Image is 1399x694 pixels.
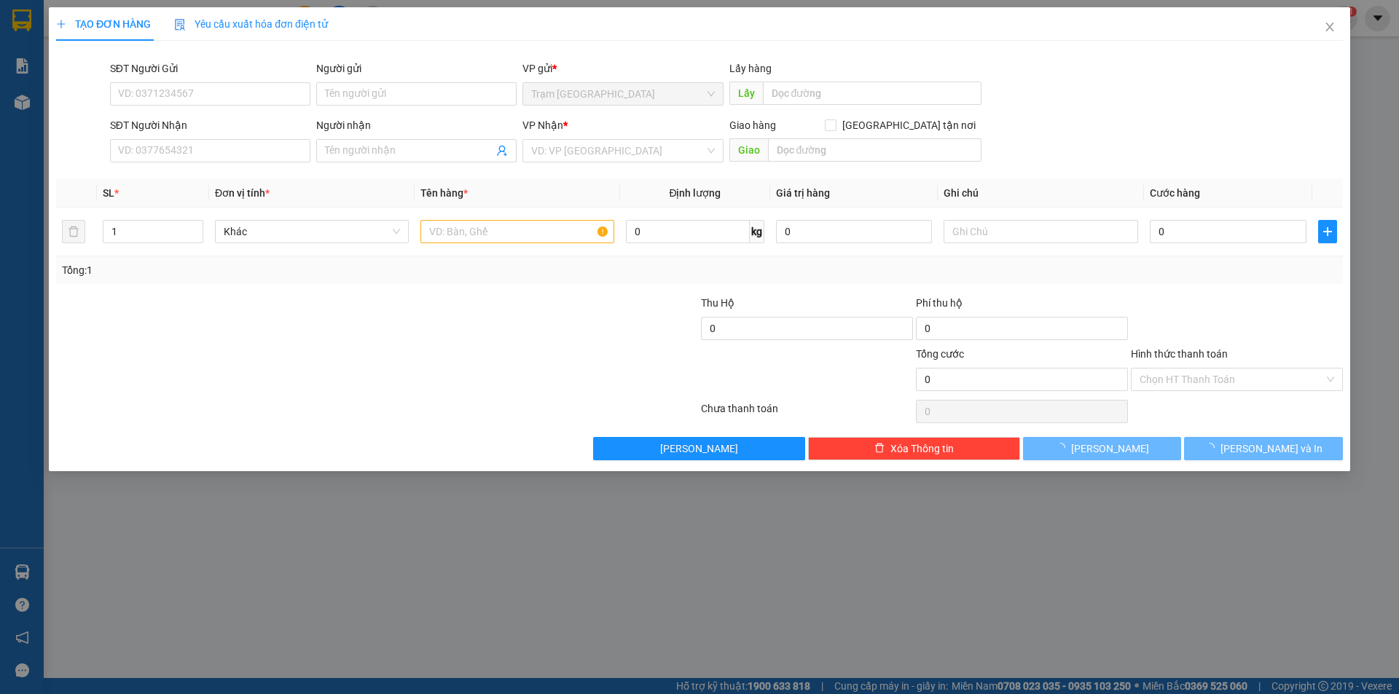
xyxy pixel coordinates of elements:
[1309,7,1350,48] button: Close
[497,145,509,157] span: user-add
[224,221,400,242] span: Khác
[1056,443,1072,453] span: loading
[729,138,768,162] span: Giao
[729,82,763,105] span: Lấy
[1204,443,1220,453] span: loading
[1072,441,1150,457] span: [PERSON_NAME]
[1150,187,1200,199] span: Cước hàng
[699,401,914,426] div: Chưa thanh toán
[701,297,734,309] span: Thu Hộ
[523,60,724,76] div: VP gửi
[420,187,468,199] span: Tên hàng
[56,19,66,29] span: plus
[750,220,764,243] span: kg
[56,18,151,30] span: TẠO ĐƠN HÀNG
[1220,441,1322,457] span: [PERSON_NAME] và In
[110,117,310,133] div: SĐT Người Nhận
[916,348,964,360] span: Tổng cước
[174,18,328,30] span: Yêu cầu xuất hóa đơn điện tử
[316,117,517,133] div: Người nhận
[1185,437,1343,460] button: [PERSON_NAME] và In
[729,119,776,131] span: Giao hàng
[1023,437,1181,460] button: [PERSON_NAME]
[62,262,540,278] div: Tổng: 1
[763,82,981,105] input: Dọc đường
[874,443,885,454] span: delete
[670,187,721,199] span: Định lượng
[809,437,1021,460] button: deleteXóa Thông tin
[110,60,310,76] div: SĐT Người Gửi
[420,220,614,243] input: VD: Bàn, Ghế
[729,63,772,74] span: Lấy hàng
[661,441,739,457] span: [PERSON_NAME]
[1131,348,1228,360] label: Hình thức thanh toán
[103,187,114,199] span: SL
[836,117,981,133] span: [GEOGRAPHIC_DATA] tận nơi
[890,441,954,457] span: Xóa Thông tin
[62,220,85,243] button: delete
[944,220,1138,243] input: Ghi Chú
[174,19,186,31] img: icon
[1318,220,1337,243] button: plus
[532,83,715,105] span: Trạm Ninh Hải
[776,187,830,199] span: Giá trị hàng
[916,295,1128,317] div: Phí thu hộ
[1319,226,1336,237] span: plus
[776,220,933,243] input: 0
[938,179,1144,208] th: Ghi chú
[768,138,981,162] input: Dọc đường
[594,437,806,460] button: [PERSON_NAME]
[316,60,517,76] div: Người gửi
[215,187,270,199] span: Đơn vị tính
[523,119,564,131] span: VP Nhận
[1324,21,1336,33] span: close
